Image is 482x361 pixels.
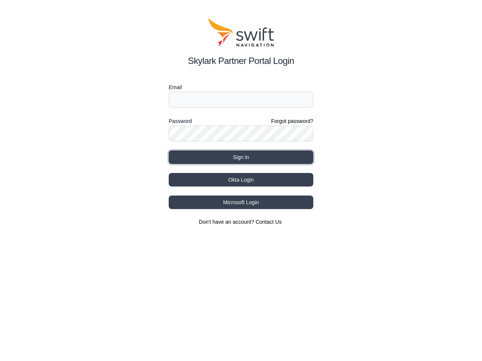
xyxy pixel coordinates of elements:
[169,117,192,126] label: Password
[169,196,313,209] button: Microsoft Login
[169,173,313,187] button: Okta Login
[256,219,282,225] a: Contact Us
[169,218,313,226] section: Don't have an account?
[169,54,313,68] h2: Skylark Partner Portal Login
[169,150,313,164] button: Sign in
[271,117,313,125] a: Forgot password?
[169,83,313,92] label: Email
